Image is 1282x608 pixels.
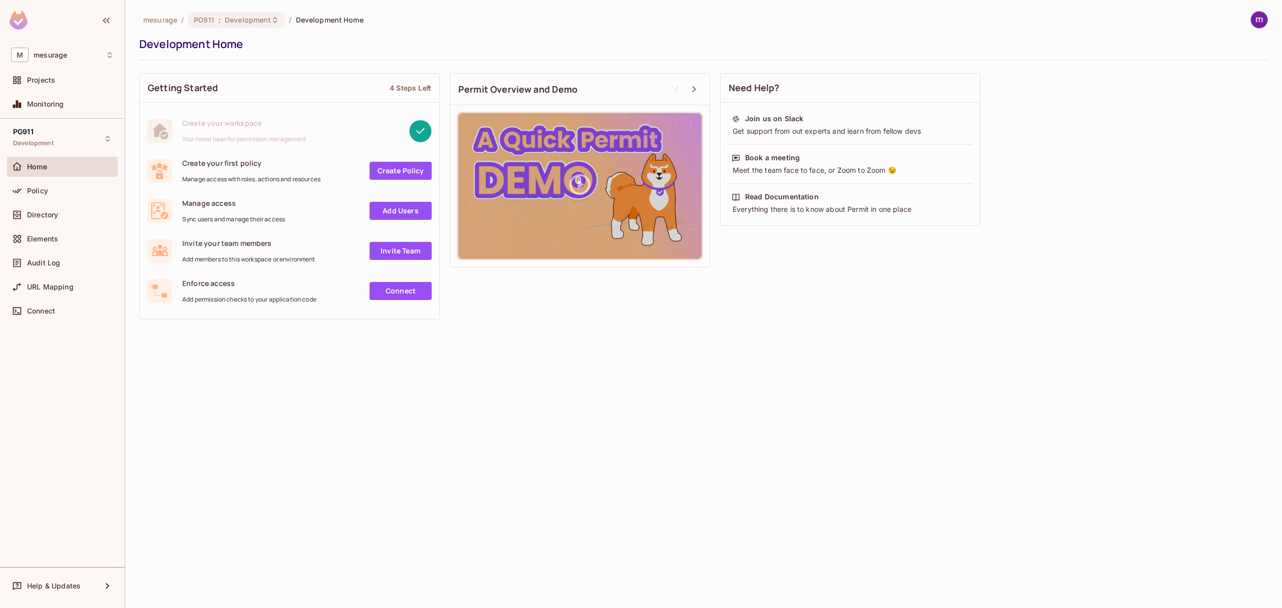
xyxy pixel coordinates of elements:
span: Home [27,163,48,171]
div: Meet the team face to face, or Zoom to Zoom 😉 [732,165,969,175]
span: PG911 [13,128,34,136]
div: 4 Steps Left [390,83,431,93]
span: the active workspace [143,15,177,25]
img: SReyMgAAAABJRU5ErkJggg== [10,11,28,30]
span: Connect [27,307,55,315]
span: M [11,48,29,62]
li: / [181,15,184,25]
div: Everything there is to know about Permit in one place [732,204,969,214]
a: Invite Team [370,242,432,260]
span: Create your first policy [182,158,320,168]
span: Need Help? [729,82,780,94]
span: Elements [27,235,58,243]
span: Policy [27,187,48,195]
span: Manage access [182,198,285,208]
span: Sync users and manage their access [182,215,285,223]
a: Create Policy [370,162,432,180]
span: Enforce access [182,278,316,288]
span: Directory [27,211,58,219]
span: Help & Updates [27,582,81,590]
span: Development [13,139,54,147]
span: Manage access with roles, actions and resources [182,175,320,183]
span: Getting Started [148,82,218,94]
span: PG911 [194,15,214,25]
div: Join us on Slack [745,114,803,124]
span: Add permission checks to your application code [182,295,316,303]
div: Book a meeting [745,153,800,163]
span: URL Mapping [27,283,74,291]
span: Audit Log [27,259,60,267]
img: mathieu hamel [1251,12,1267,28]
span: Invite your team members [182,238,315,248]
div: Development Home [139,37,1263,52]
li: / [289,15,291,25]
span: Add members to this workspace or environment [182,255,315,263]
span: : [218,16,221,24]
span: Development [225,15,271,25]
span: Workspace: mesurage [34,51,67,59]
span: Projects [27,76,55,84]
a: Connect [370,282,432,300]
div: Get support from out experts and learn from fellow devs [732,126,969,136]
span: Your home base for permission management [182,135,306,143]
span: Permit Overview and Demo [458,83,578,96]
span: Development Home [296,15,364,25]
span: Create your workspace [182,118,306,128]
a: Add Users [370,202,432,220]
div: Read Documentation [745,192,819,202]
span: Monitoring [27,100,64,108]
